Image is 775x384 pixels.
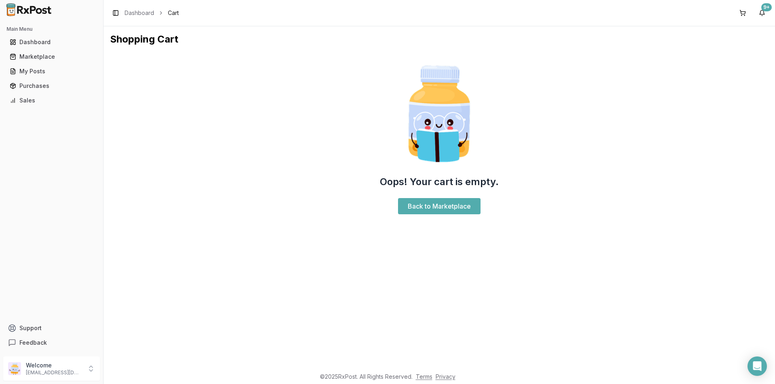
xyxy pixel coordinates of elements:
[26,361,82,369] p: Welcome
[6,49,97,64] a: Marketplace
[6,26,97,32] h2: Main Menu
[8,362,21,375] img: User avatar
[3,94,100,107] button: Sales
[380,175,499,188] h2: Oops! Your cart is empty.
[3,335,100,350] button: Feedback
[761,3,772,11] div: 9+
[10,82,93,90] div: Purchases
[10,53,93,61] div: Marketplace
[436,373,455,380] a: Privacy
[747,356,767,376] div: Open Intercom Messenger
[26,369,82,376] p: [EMAIL_ADDRESS][DOMAIN_NAME]
[416,373,432,380] a: Terms
[756,6,769,19] button: 9+
[6,35,97,49] a: Dashboard
[110,33,769,46] h1: Shopping Cart
[3,50,100,63] button: Marketplace
[10,96,93,105] div: Sales
[3,3,55,16] img: RxPost Logo
[398,198,481,214] a: Back to Marketplace
[3,321,100,335] button: Support
[6,64,97,79] a: My Posts
[19,339,47,347] span: Feedback
[10,67,93,75] div: My Posts
[125,9,154,17] a: Dashboard
[387,62,491,166] img: Smart Pill Bottle
[3,36,100,49] button: Dashboard
[168,9,179,17] span: Cart
[125,9,179,17] nav: breadcrumb
[3,65,100,78] button: My Posts
[10,38,93,46] div: Dashboard
[3,79,100,92] button: Purchases
[6,79,97,93] a: Purchases
[6,93,97,108] a: Sales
